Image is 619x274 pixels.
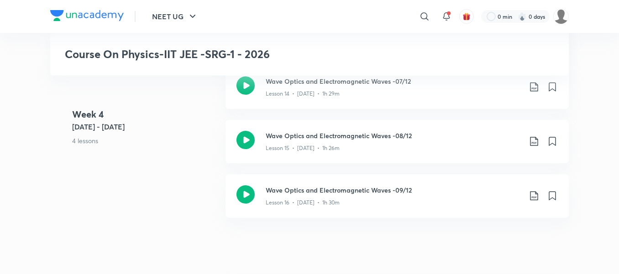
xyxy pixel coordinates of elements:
p: 4 lessons [72,136,218,145]
p: Lesson 16 • [DATE] • 1h 30m [266,199,340,207]
h3: Wave Optics and Electromagnetic Waves -09/12 [266,185,521,195]
img: Gopal Kumar [553,9,569,24]
button: NEET UG [147,7,204,26]
h5: [DATE] - [DATE] [72,121,218,132]
h3: Wave Optics and Electromagnetic Waves -07/12 [266,76,521,86]
p: Lesson 15 • [DATE] • 1h 26m [266,144,340,152]
a: Wave Optics and Electromagnetic Waves -09/12Lesson 16 • [DATE] • 1h 30m [226,174,569,229]
p: Lesson 14 • [DATE] • 1h 29m [266,90,340,98]
img: avatar [462,12,471,21]
img: Company Logo [50,10,124,21]
button: avatar [459,9,474,24]
h3: Wave Optics and Electromagnetic Waves -08/12 [266,131,521,140]
a: Company Logo [50,10,124,23]
img: streak [518,12,527,21]
h4: Week 4 [72,107,218,121]
a: Wave Optics and Electromagnetic Waves -08/12Lesson 15 • [DATE] • 1h 26m [226,120,569,174]
h3: Course On Physics-IIT JEE -SRG-1 - 2026 [65,48,422,61]
a: Wave Optics and Electromagnetic Waves -07/12Lesson 14 • [DATE] • 1h 29m [226,65,569,120]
